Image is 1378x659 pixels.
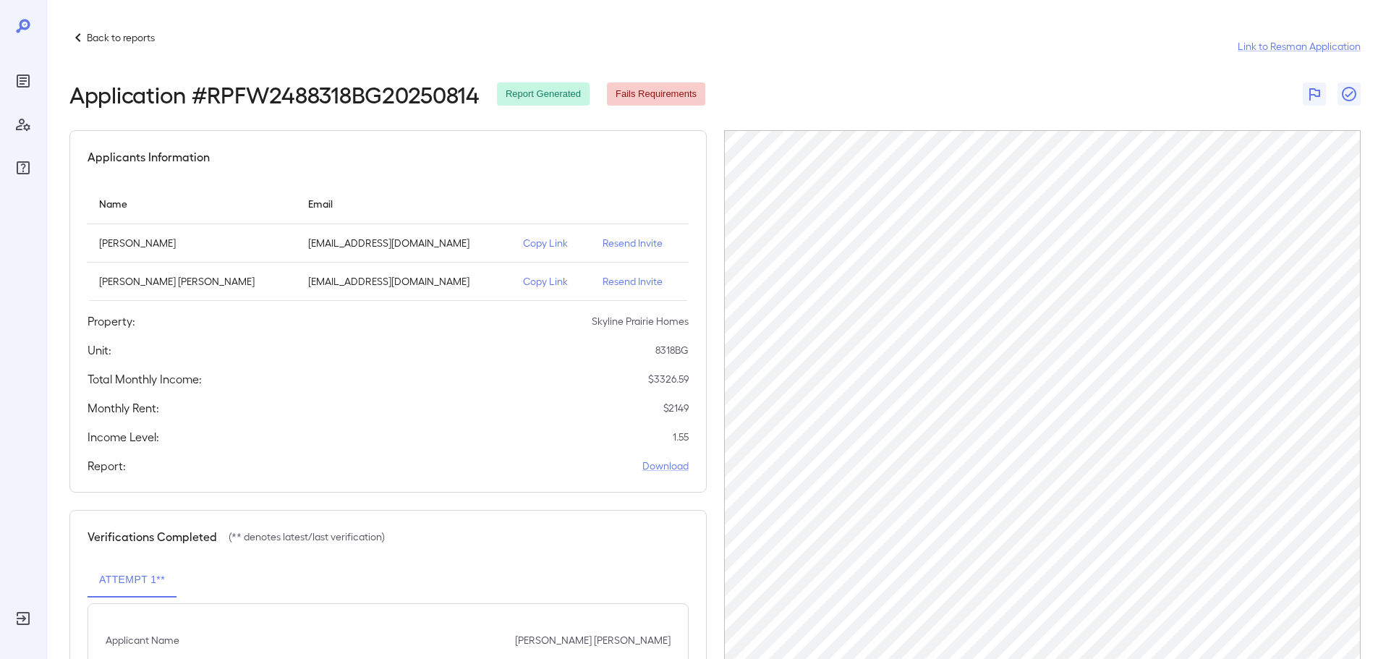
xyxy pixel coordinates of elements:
[673,430,689,444] p: 1.55
[1337,82,1361,106] button: Close Report
[297,183,512,224] th: Email
[308,274,501,289] p: [EMAIL_ADDRESS][DOMAIN_NAME]
[88,428,159,446] h5: Income Level:
[69,81,480,107] h2: Application # RPFW2488318BG20250814
[603,274,676,289] p: Resend Invite
[523,274,579,289] p: Copy Link
[603,236,676,250] p: Resend Invite
[642,459,689,473] a: Download
[1303,82,1326,106] button: Flag Report
[592,314,689,328] p: Skyline Prairie Homes
[12,156,35,179] div: FAQ
[12,113,35,136] div: Manage Users
[88,457,126,475] h5: Report:
[663,401,689,415] p: $ 2149
[523,236,579,250] p: Copy Link
[515,633,671,647] p: [PERSON_NAME] [PERSON_NAME]
[88,399,159,417] h5: Monthly Rent:
[308,236,501,250] p: [EMAIL_ADDRESS][DOMAIN_NAME]
[12,607,35,630] div: Log Out
[88,148,210,166] h5: Applicants Information
[12,69,35,93] div: Reports
[88,370,202,388] h5: Total Monthly Income:
[88,528,217,545] h5: Verifications Completed
[229,530,385,544] p: (** denotes latest/last verification)
[655,343,689,357] p: 8318BG
[87,30,155,45] p: Back to reports
[88,313,135,330] h5: Property:
[99,236,285,250] p: [PERSON_NAME]
[88,341,111,359] h5: Unit:
[88,183,689,301] table: simple table
[607,88,705,101] span: Fails Requirements
[99,274,285,289] p: [PERSON_NAME] [PERSON_NAME]
[1238,39,1361,54] a: Link to Resman Application
[88,183,297,224] th: Name
[497,88,590,101] span: Report Generated
[88,563,176,598] button: Attempt 1**
[648,372,689,386] p: $ 3326.59
[106,633,179,647] p: Applicant Name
